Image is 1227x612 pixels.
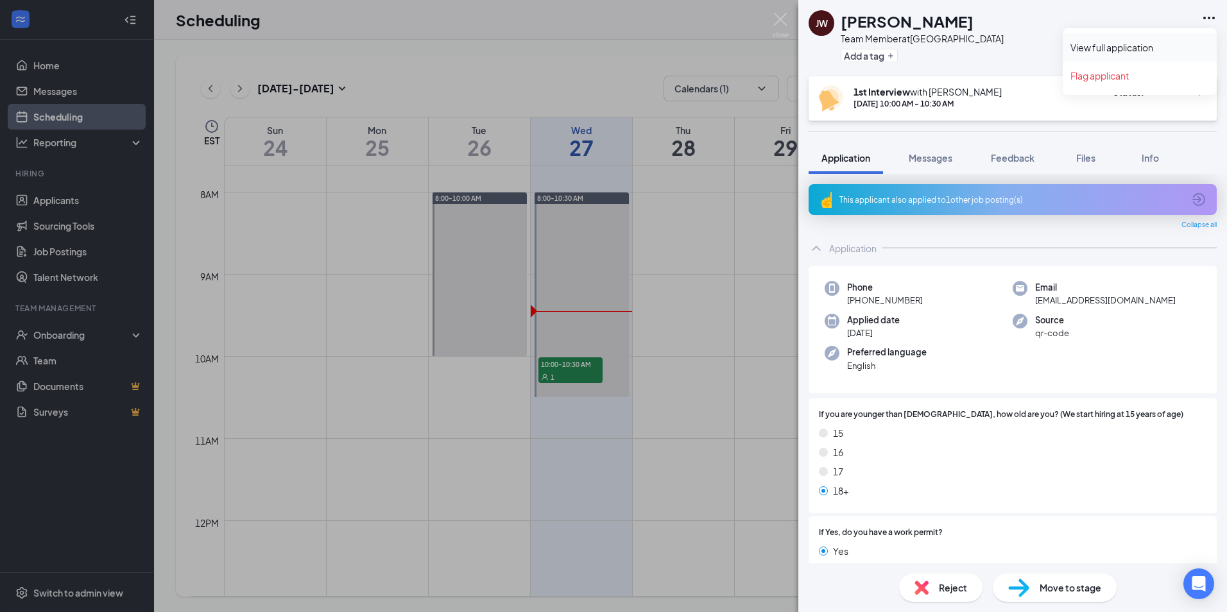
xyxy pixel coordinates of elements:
[1201,10,1217,26] svg: Ellipses
[854,85,1002,98] div: with [PERSON_NAME]
[841,49,898,62] button: PlusAdd a tag
[939,581,967,595] span: Reject
[829,242,877,255] div: Application
[1070,41,1209,54] a: View full application
[833,484,848,498] span: 18+
[909,152,952,164] span: Messages
[854,86,910,98] b: 1st Interview
[819,527,943,539] span: If Yes, do you have a work permit?
[821,152,870,164] span: Application
[887,52,895,60] svg: Plus
[1035,327,1069,339] span: qr-code
[847,314,900,327] span: Applied date
[1076,152,1095,164] span: Files
[847,294,923,307] span: [PHONE_NUMBER]
[833,426,843,440] span: 15
[1191,192,1206,207] svg: ArrowCircle
[833,464,843,479] span: 17
[833,544,848,558] span: Yes
[1035,314,1069,327] span: Source
[847,359,927,372] span: English
[1181,220,1217,230] span: Collapse all
[854,98,1002,109] div: [DATE] 10:00 AM - 10:30 AM
[1035,294,1176,307] span: [EMAIL_ADDRESS][DOMAIN_NAME]
[833,445,843,459] span: 16
[809,241,824,256] svg: ChevronUp
[1040,581,1101,595] span: Move to stage
[819,409,1183,421] span: If you are younger than [DEMOGRAPHIC_DATA], how old are you? (We start hiring at 15 years of age)
[1035,281,1176,294] span: Email
[847,327,900,339] span: [DATE]
[839,194,1183,205] div: This applicant also applied to 1 other job posting(s)
[841,32,1004,45] div: Team Member at [GEOGRAPHIC_DATA]
[847,346,927,359] span: Preferred language
[991,152,1034,164] span: Feedback
[1183,568,1214,599] div: Open Intercom Messenger
[833,563,845,577] span: No
[841,10,974,32] h1: [PERSON_NAME]
[816,17,828,30] div: JW
[847,281,923,294] span: Phone
[1142,152,1159,164] span: Info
